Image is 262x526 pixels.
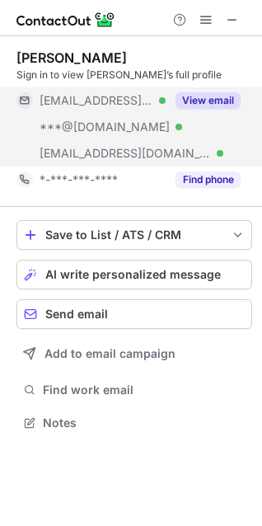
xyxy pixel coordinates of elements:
button: Reveal Button [175,92,241,109]
span: ***@[DOMAIN_NAME] [40,120,170,134]
span: Find work email [43,383,246,397]
button: AI write personalized message [16,260,252,289]
div: Sign in to view [PERSON_NAME]’s full profile [16,68,252,82]
img: ContactOut v5.3.10 [16,10,115,30]
button: Reveal Button [175,171,241,188]
span: Add to email campaign [44,347,175,360]
button: Notes [16,411,252,434]
span: [EMAIL_ADDRESS][DOMAIN_NAME] [40,93,153,108]
div: Save to List / ATS / CRM [45,228,223,242]
span: [EMAIL_ADDRESS][DOMAIN_NAME] [40,146,211,161]
button: save-profile-one-click [16,220,252,250]
button: Send email [16,299,252,329]
div: [PERSON_NAME] [16,49,127,66]
span: Notes [43,416,246,430]
span: AI write personalized message [45,268,221,281]
button: Find work email [16,378,252,402]
span: Send email [45,308,108,321]
button: Add to email campaign [16,339,252,369]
